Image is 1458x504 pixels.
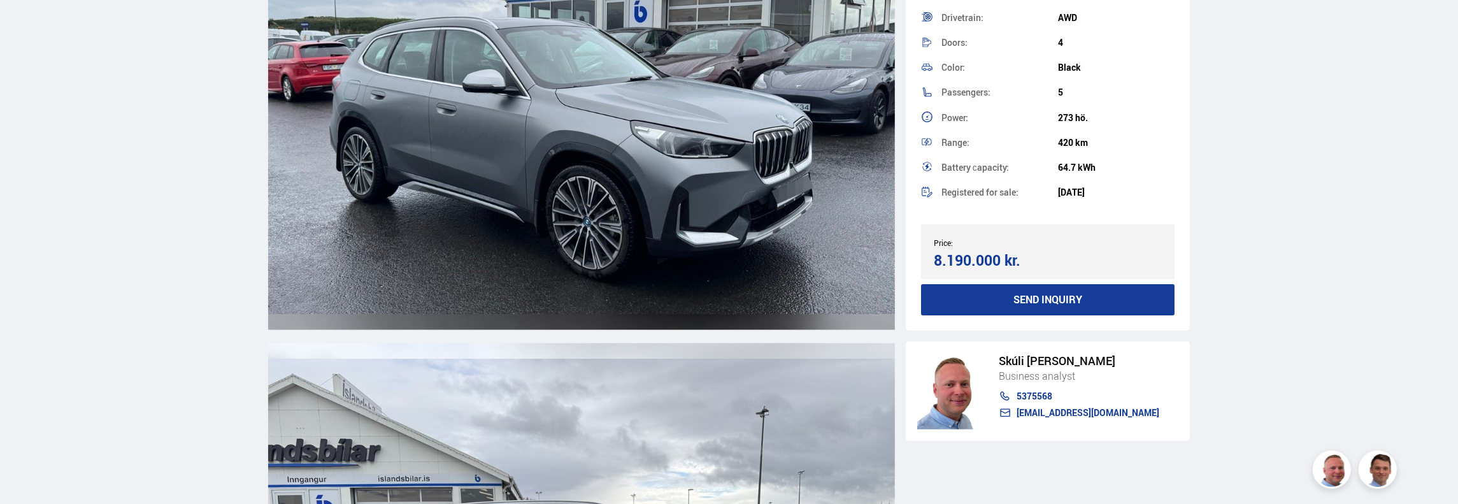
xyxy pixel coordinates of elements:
img: siFngHWaQ9KaOqBr.png [1315,452,1353,491]
div: [DATE] [1058,187,1175,198]
img: FbJEzSuNWCJXmdc-.webp [1361,452,1399,491]
div: Power: [941,113,1058,122]
div: 5 [1058,87,1175,97]
div: Color: [941,63,1058,72]
div: 8.190.000 kr. [934,252,1044,269]
div: Registered for sale: [941,188,1058,197]
a: 5375568 [999,391,1159,401]
div: Doors: [941,38,1058,47]
div: 64.7 kWh [1058,162,1175,173]
div: Range: [941,138,1058,147]
div: Skúli [PERSON_NAME] [999,354,1159,368]
div: 273 hö. [1058,113,1175,123]
button: Opna LiveChat spjallviðmót [10,5,48,43]
div: Battery сapacity: [941,163,1058,172]
div: Price: [934,238,1048,247]
div: Passengers: [941,88,1058,97]
img: siFngHWaQ9KaOqBr.png [917,353,986,429]
button: Send inquiry [921,284,1175,315]
div: 4 [1058,38,1175,48]
div: AWD [1058,13,1175,23]
div: Black [1058,62,1175,73]
div: Business analyst [999,368,1159,384]
a: [EMAIL_ADDRESS][DOMAIN_NAME] [999,408,1159,418]
div: 420 km [1058,138,1175,148]
div: Drivetrain: [941,13,1058,22]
